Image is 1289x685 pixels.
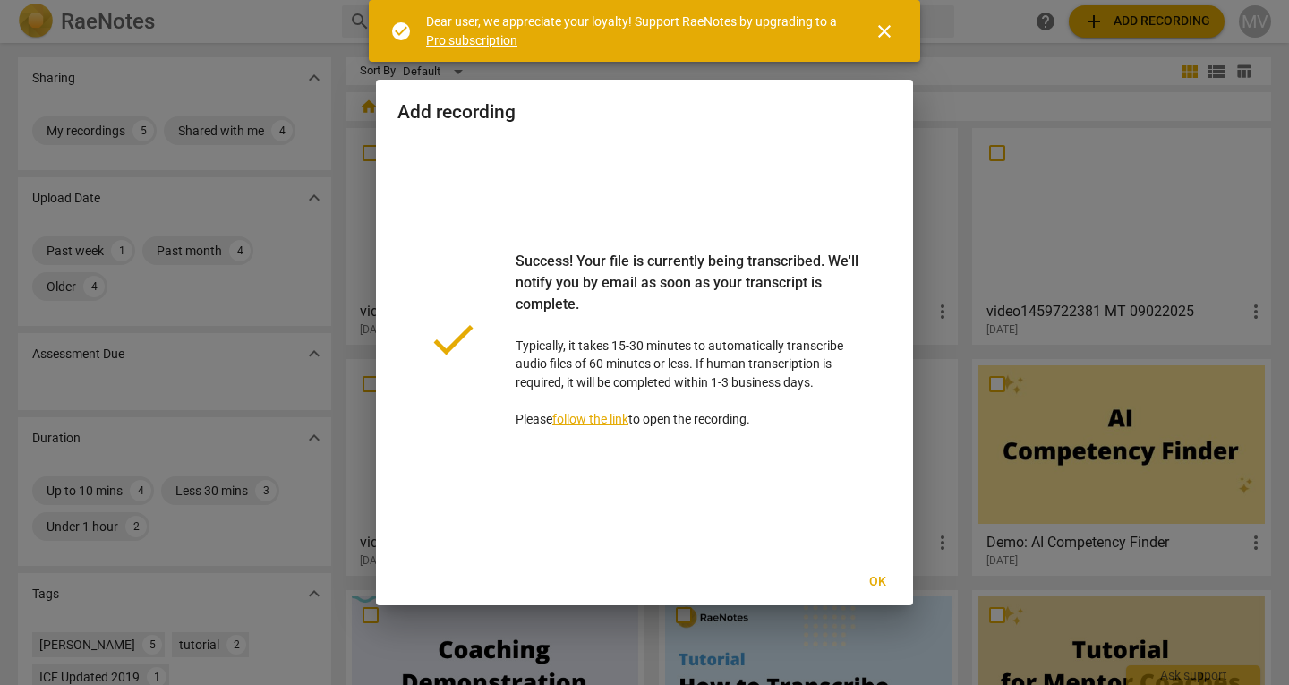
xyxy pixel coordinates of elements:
[426,313,480,366] span: done
[863,10,906,53] button: Close
[552,412,628,426] a: follow the link
[516,251,863,429] p: Typically, it takes 15-30 minutes to automatically transcribe audio files of 60 minutes or less. ...
[390,21,412,42] span: check_circle
[874,21,895,42] span: close
[516,251,863,337] div: Success! Your file is currently being transcribed. We'll notify you by email as soon as your tran...
[397,101,892,124] h2: Add recording
[849,566,906,598] button: Ok
[426,13,841,49] div: Dear user, we appreciate your loyalty! Support RaeNotes by upgrading to a
[426,33,517,47] a: Pro subscription
[863,573,892,591] span: Ok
